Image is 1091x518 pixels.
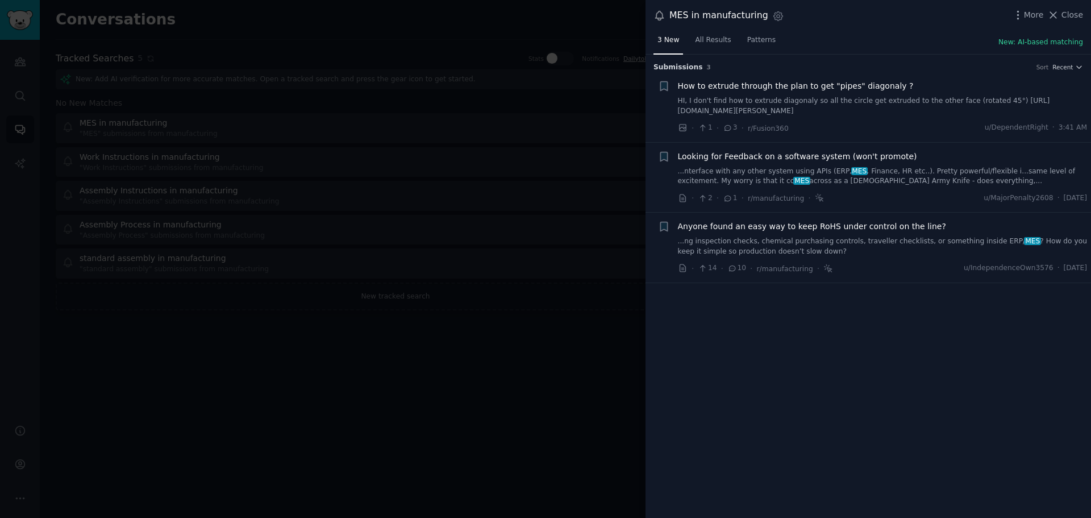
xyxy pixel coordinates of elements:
span: · [1057,263,1060,273]
button: Recent [1052,63,1083,71]
span: 10 [727,263,746,273]
span: MES [851,167,868,175]
span: All Results [695,35,731,45]
span: r/manufacturing [748,194,804,202]
span: r/manufacturing [757,265,813,273]
a: How to extrude through the plan to get "pipes" diagonaly ? [678,80,914,92]
span: 1 [698,123,712,133]
span: 14 [698,263,717,273]
span: Submission s [653,63,703,73]
span: u/MajorPenalty2608 [984,193,1053,204]
span: · [692,122,694,134]
span: Patterns [747,35,776,45]
span: u/DependentRight [985,123,1048,133]
button: New: AI-based matching [998,38,1083,48]
span: · [692,263,694,275]
span: · [692,192,694,204]
span: 3 [707,64,711,71]
span: 3 [723,123,737,133]
a: ...nterface with any other system using APIs (ERP,MES, Finance, HR etc..). Pretty powerful/flexib... [678,167,1088,187]
a: ...ng inspection checks, chemical purchasing controls, traveller checklists, or something inside ... [678,237,1088,256]
span: · [717,122,719,134]
div: Sort [1036,63,1049,71]
span: · [817,263,819,275]
span: MES [1024,237,1041,245]
span: · [808,192,810,204]
span: More [1024,9,1044,21]
button: More [1012,9,1044,21]
span: r/Fusion360 [748,125,789,132]
a: 3 New [653,31,683,55]
div: MES in manufacturing [669,9,768,23]
span: u/IndependenceOwn3576 [964,263,1053,273]
span: 3:41 AM [1059,123,1087,133]
span: 2 [698,193,712,204]
span: · [742,192,744,204]
button: Close [1047,9,1083,21]
span: 1 [723,193,737,204]
span: 3 New [657,35,679,45]
span: · [717,192,719,204]
span: · [1057,193,1060,204]
span: · [1052,123,1055,133]
a: Anyone found an easy way to keep RoHS under control on the line? [678,221,946,233]
span: Recent [1052,63,1073,71]
a: All Results [691,31,735,55]
a: Patterns [743,31,780,55]
a: Looking for Feedback on a software system (won't promote) [678,151,917,163]
span: [DATE] [1064,193,1087,204]
span: Close [1061,9,1083,21]
span: · [750,263,752,275]
span: · [721,263,723,275]
a: HI, I don't find how to extrude diagonaly so all the circle get extruded to the other face (rotat... [678,96,1088,116]
span: MES [793,177,810,185]
span: · [742,122,744,134]
span: [DATE] [1064,263,1087,273]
